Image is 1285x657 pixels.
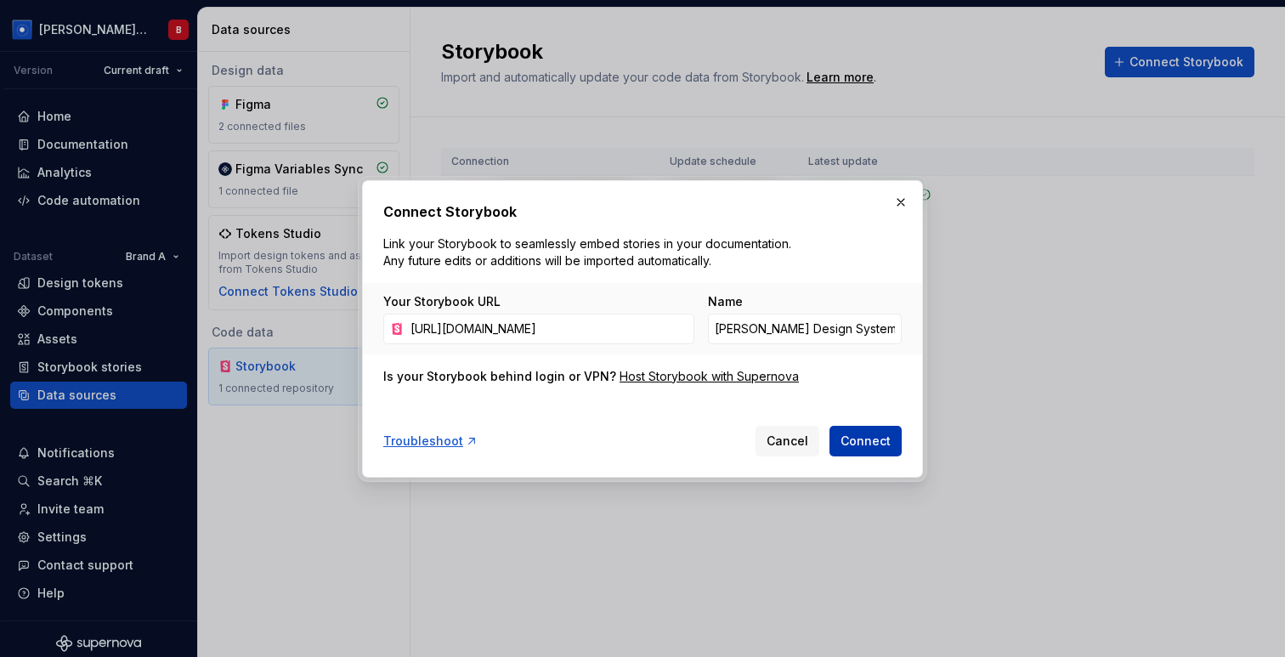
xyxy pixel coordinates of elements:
button: Connect [829,426,902,456]
label: Name [708,293,743,310]
a: Troubleshoot [383,433,478,450]
h2: Connect Storybook [383,201,902,222]
button: Cancel [756,426,819,456]
label: Your Storybook URL [383,293,501,310]
a: Host Storybook with Supernova [620,368,799,385]
input: Custom Storybook Name [708,314,902,344]
div: Is your Storybook behind login or VPN? [383,368,616,385]
input: https://your-storybook-domain.com/... [404,314,694,344]
span: Cancel [767,433,808,450]
p: Link your Storybook to seamlessly embed stories in your documentation. Any future edits or additi... [383,235,798,269]
span: Connect [841,433,891,450]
